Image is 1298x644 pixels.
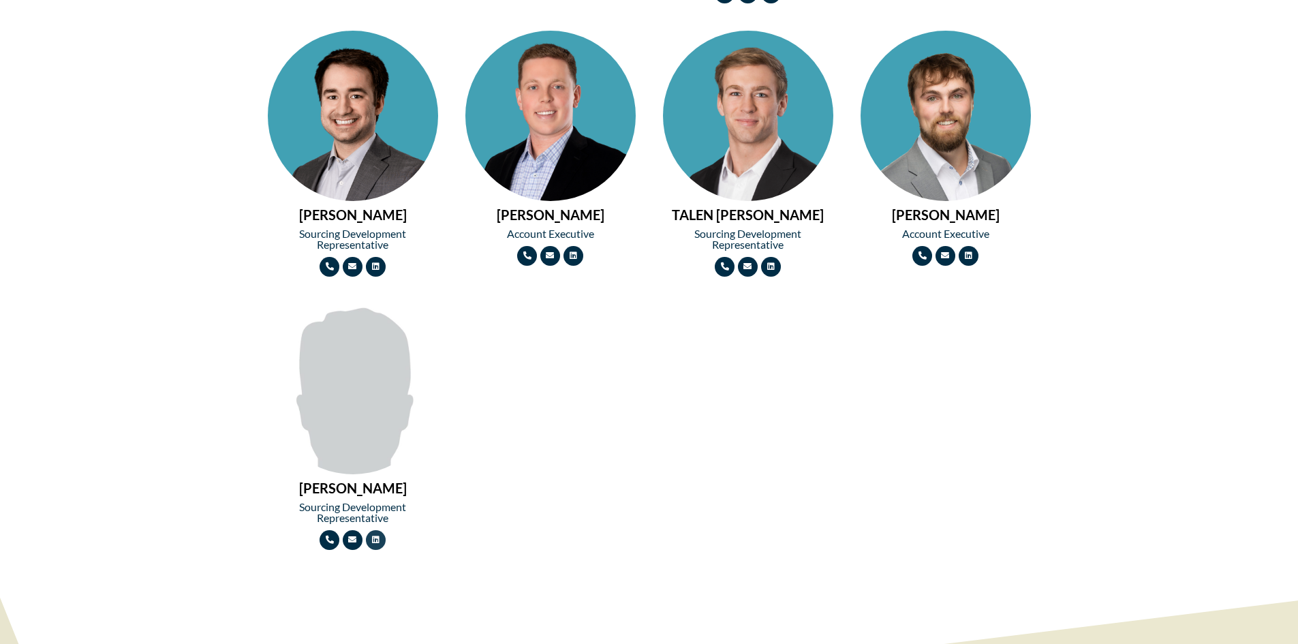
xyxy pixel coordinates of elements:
h2: Sourcing Development Representative [268,502,438,523]
h2: [PERSON_NAME] [465,208,636,221]
h2: Sourcing Development Representative [663,228,833,250]
h2: Account Executive [861,228,1031,239]
h2: [PERSON_NAME] [268,481,438,495]
h2: Account Executive [465,228,636,239]
h2: [PERSON_NAME] [861,208,1031,221]
h2: Sourcing Development Representative [268,228,438,250]
h2: TALEN [PERSON_NAME] [663,208,833,221]
h2: [PERSON_NAME] [268,208,438,221]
